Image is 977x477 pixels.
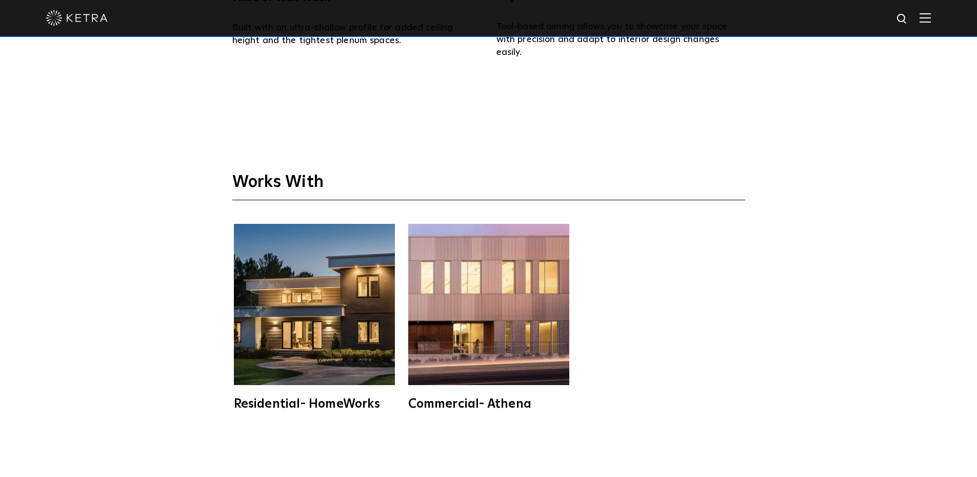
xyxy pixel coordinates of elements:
[46,10,108,26] img: ketra-logo-2019-white
[920,13,931,23] img: Hamburger%20Nav.svg
[407,224,571,410] a: Commercial- Athena
[496,21,745,59] p: Tool-based aiming allows you to showcase your space with precision and adapt to interior design c...
[408,398,569,410] div: Commercial- Athena
[234,224,395,385] img: homeworks_hero
[232,172,745,200] h3: Works With
[234,398,395,410] div: Residential- HomeWorks
[232,224,396,410] a: Residential- HomeWorks
[408,224,569,385] img: athena-square
[896,13,909,26] img: search icon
